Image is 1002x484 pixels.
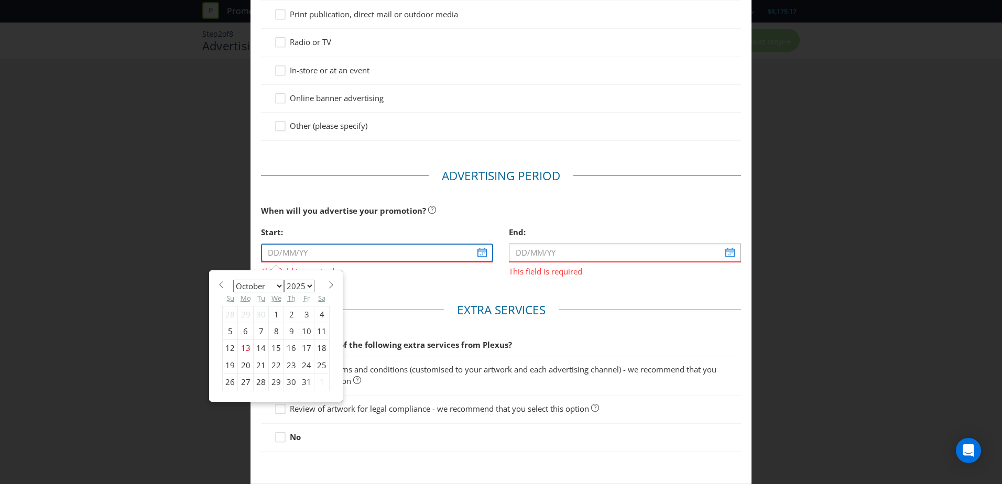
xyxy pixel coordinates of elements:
div: 2 [284,306,299,323]
span: Print publication, direct mail or outdoor media [290,9,458,19]
div: 4 [314,306,330,323]
div: 9 [284,323,299,339]
div: 28 [223,306,238,323]
div: 15 [269,340,284,357]
abbr: Thursday [288,293,296,303]
abbr: Tuesday [257,293,265,303]
div: 26 [223,374,238,391]
div: 24 [299,357,314,373]
div: 12 [223,340,238,357]
div: 13 [238,340,254,357]
div: 31 [299,374,314,391]
legend: Advertising Period [429,168,573,184]
span: In-store or at an event [290,65,369,75]
div: 25 [314,357,330,373]
input: DD/MM/YY [261,244,493,262]
span: Online banner advertising [290,93,384,103]
abbr: Friday [303,293,310,303]
div: 30 [254,306,269,323]
div: 27 [238,374,254,391]
div: 20 [238,357,254,373]
div: 1 [269,306,284,323]
div: 19 [223,357,238,373]
span: When will you advertise your promotion? [261,205,426,216]
div: 23 [284,357,299,373]
abbr: Sunday [226,293,234,303]
div: 6 [238,323,254,339]
abbr: Wednesday [271,293,281,303]
div: 5 [223,323,238,339]
div: 3 [299,306,314,323]
div: 21 [254,357,269,373]
div: 7 [254,323,269,339]
span: Radio or TV [290,37,331,47]
legend: Extra Services [444,302,559,318]
div: Start: [261,222,493,243]
div: 30 [284,374,299,391]
div: 18 [314,340,330,357]
span: Review of artwork for legal compliance - we recommend that you select this option [290,403,589,414]
div: 1 [314,374,330,391]
span: This field is required [261,262,493,278]
span: Short form terms and conditions (customised to your artwork and each advertising channel) - we re... [290,364,716,386]
div: 8 [269,323,284,339]
div: 11 [314,323,330,339]
div: 29 [269,374,284,391]
div: 17 [299,340,314,357]
div: 10 [299,323,314,339]
div: 14 [254,340,269,357]
span: Other (please specify) [290,120,367,131]
div: End: [509,222,741,243]
abbr: Monday [241,293,251,303]
div: 28 [254,374,269,391]
strong: No [290,432,301,442]
div: 29 [238,306,254,323]
div: 16 [284,340,299,357]
div: Open Intercom Messenger [956,438,981,463]
abbr: Saturday [318,293,325,303]
span: This field is required [509,262,741,278]
input: DD/MM/YY [509,244,741,262]
div: 22 [269,357,284,373]
span: Would you like any of the following extra services from Plexus? [261,339,512,350]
